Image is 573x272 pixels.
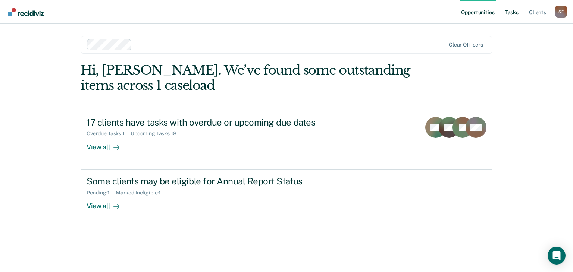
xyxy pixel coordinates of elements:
[81,63,410,93] div: Hi, [PERSON_NAME]. We’ve found some outstanding items across 1 caseload
[87,190,116,196] div: Pending : 1
[548,247,566,265] div: Open Intercom Messenger
[81,111,492,170] a: 17 clients have tasks with overdue or upcoming due datesOverdue Tasks:1Upcoming Tasks:18View all
[555,6,567,18] button: Profile dropdown button
[131,130,182,137] div: Upcoming Tasks : 18
[555,6,567,18] div: S F
[87,130,131,137] div: Overdue Tasks : 1
[87,176,348,187] div: Some clients may be eligible for Annual Report Status
[8,8,44,16] img: Recidiviz
[81,170,492,228] a: Some clients may be eligible for Annual Report StatusPending:1Marked Ineligible:1View all
[87,137,128,151] div: View all
[87,196,128,210] div: View all
[87,117,348,128] div: 17 clients have tasks with overdue or upcoming due dates
[116,190,167,196] div: Marked Ineligible : 1
[449,42,483,48] div: Clear officers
